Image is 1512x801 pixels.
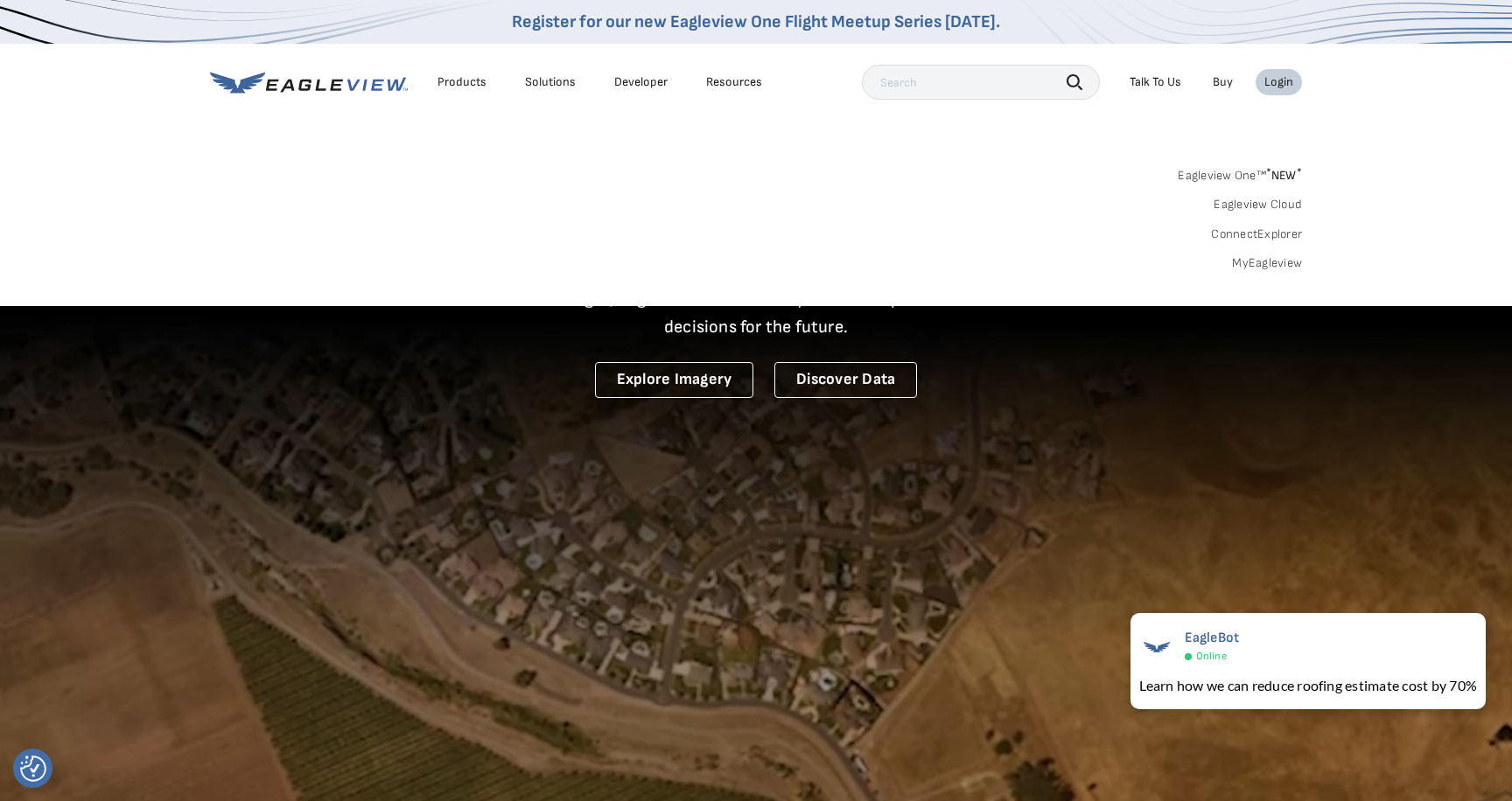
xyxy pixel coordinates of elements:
button: Consent Preferences [20,756,46,782]
span: EagleBot [1185,630,1240,646]
input: Search [862,65,1100,100]
span: Online [1196,650,1227,663]
a: Buy [1213,74,1233,90]
div: Talk To Us [1130,74,1181,90]
div: Resources [706,74,762,90]
img: Revisit consent button [20,756,46,782]
a: MyEagleview [1232,255,1302,271]
div: Learn how we can reduce roofing estimate cost by 70% [1139,675,1477,696]
a: Register for our new Eagleview One Flight Meetup Series [DATE]. [512,11,1000,32]
div: Login [1264,74,1293,90]
span: NEW [1266,168,1302,183]
img: EagleBot [1139,630,1174,665]
div: Products [437,74,486,90]
a: Eagleview One™*NEW* [1178,163,1302,183]
a: Explore Imagery [595,362,754,398]
a: Discover Data [774,362,917,398]
a: Developer [614,74,668,90]
a: Eagleview Cloud [1214,197,1302,212]
a: ConnectExplorer [1211,226,1302,242]
div: Solutions [525,74,576,90]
